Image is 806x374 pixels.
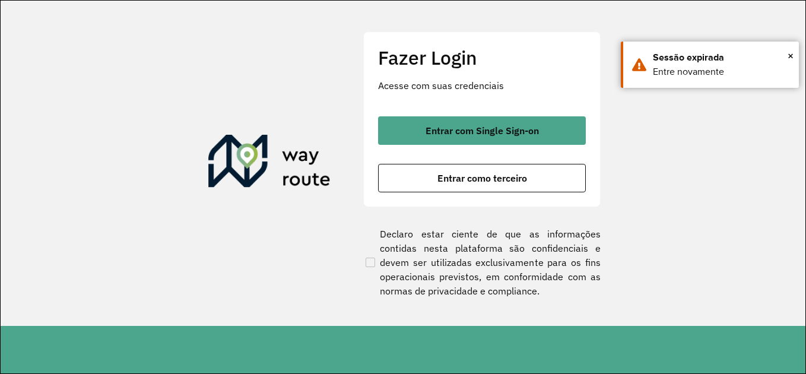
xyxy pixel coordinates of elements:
[363,227,601,298] label: Declaro estar ciente de que as informações contidas nesta plataforma são confidenciais e devem se...
[788,47,794,65] span: ×
[208,135,331,192] img: Roteirizador AmbevTech
[653,65,790,79] div: Entre novamente
[788,47,794,65] button: Close
[437,173,527,183] span: Entrar como terceiro
[378,116,586,145] button: button
[378,46,586,69] h2: Fazer Login
[653,50,790,65] div: Sessão expirada
[426,126,539,135] span: Entrar com Single Sign-on
[378,164,586,192] button: button
[378,78,586,93] p: Acesse com suas credenciais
